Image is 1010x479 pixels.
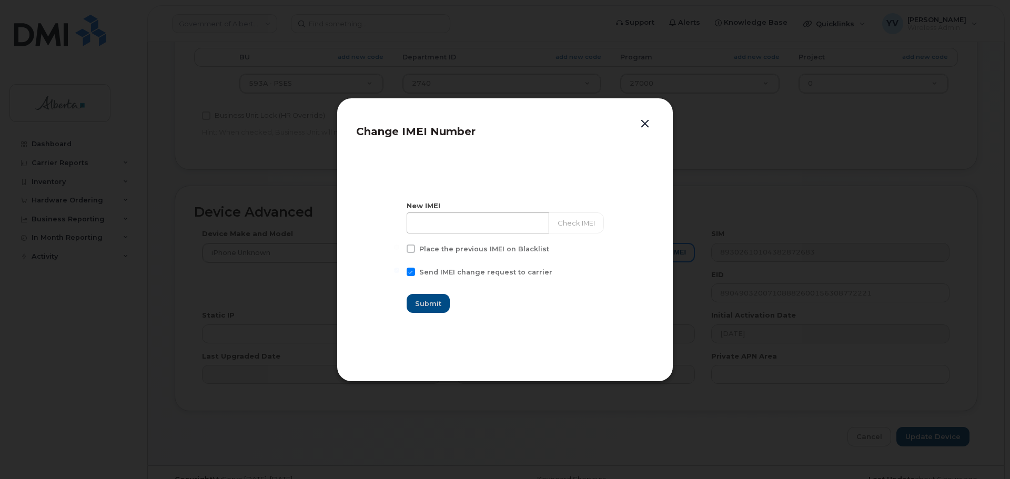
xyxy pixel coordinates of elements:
span: Change IMEI Number [356,125,476,138]
span: Place the previous IMEI on Blacklist [419,245,549,253]
button: Check IMEI [549,212,604,233]
span: Submit [415,299,441,309]
input: Place the previous IMEI on Blacklist [394,244,399,250]
div: New IMEI [407,201,604,211]
input: Send IMEI change request to carrier [394,268,399,273]
span: Send IMEI change request to carrier [419,268,552,276]
button: Submit [407,294,450,313]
